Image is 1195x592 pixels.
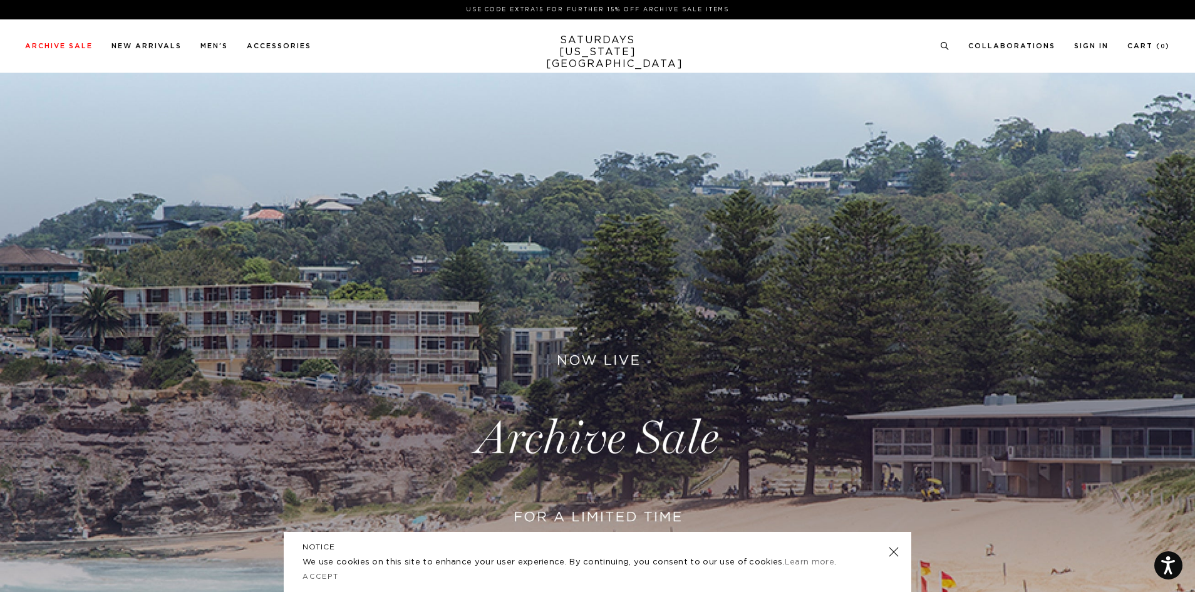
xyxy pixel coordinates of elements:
p: Use Code EXTRA15 for Further 15% Off Archive Sale Items [30,5,1165,14]
a: Collaborations [968,43,1055,49]
p: We use cookies on this site to enhance your user experience. By continuing, you consent to our us... [303,556,848,569]
a: Accept [303,573,339,580]
a: Accessories [247,43,311,49]
a: Sign In [1074,43,1109,49]
h5: NOTICE [303,541,892,553]
small: 0 [1161,44,1166,49]
a: New Arrivals [111,43,182,49]
a: Archive Sale [25,43,93,49]
a: SATURDAYS[US_STATE][GEOGRAPHIC_DATA] [546,34,649,70]
a: Learn more [785,558,834,566]
a: Men's [200,43,228,49]
a: Cart (0) [1127,43,1170,49]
